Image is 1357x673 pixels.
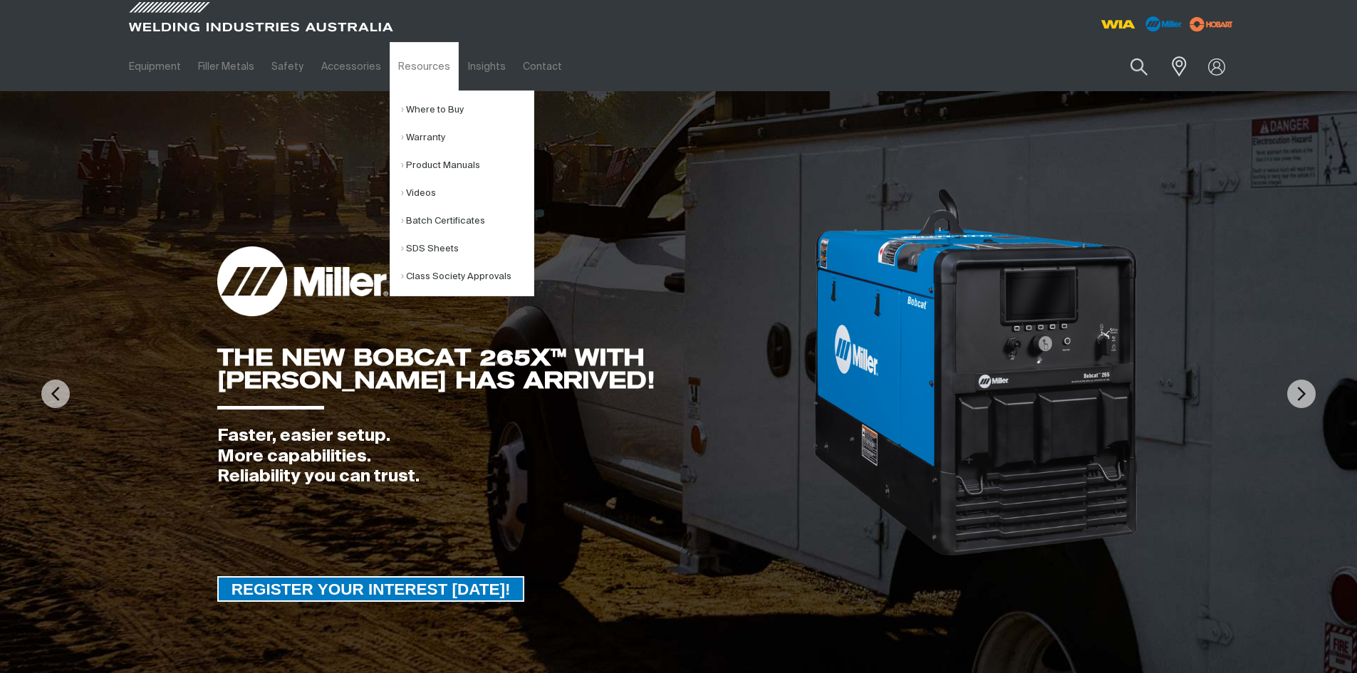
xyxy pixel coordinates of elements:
a: Where to Buy [401,96,534,124]
a: Batch Certificates [401,207,534,235]
a: Contact [514,42,571,91]
a: SDS Sheets [401,235,534,263]
a: Resources [390,42,459,91]
a: Videos [401,179,534,207]
div: Faster, easier setup. More capabilities. Reliability you can trust. [217,426,812,487]
a: Filler Metals [189,42,263,91]
div: THE NEW BOBCAT 265X™ WITH [PERSON_NAME] HAS ARRIVED! [217,346,812,392]
a: Warranty [401,124,534,152]
nav: Main [120,42,958,91]
a: Class Society Approvals [401,263,534,291]
a: Safety [263,42,312,91]
img: miller [1185,14,1237,35]
span: REGISTER YOUR INTEREST [DATE]! [219,576,524,602]
a: Accessories [313,42,390,91]
img: PrevArrow [41,380,70,408]
a: REGISTER YOUR INTEREST TODAY! [217,576,525,602]
a: Product Manuals [401,152,534,179]
input: Product name or item number... [1096,50,1163,83]
img: NextArrow [1287,380,1316,408]
button: Search products [1115,50,1163,83]
a: Equipment [120,42,189,91]
a: Insights [459,42,514,91]
ul: Resources Submenu [390,90,534,296]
